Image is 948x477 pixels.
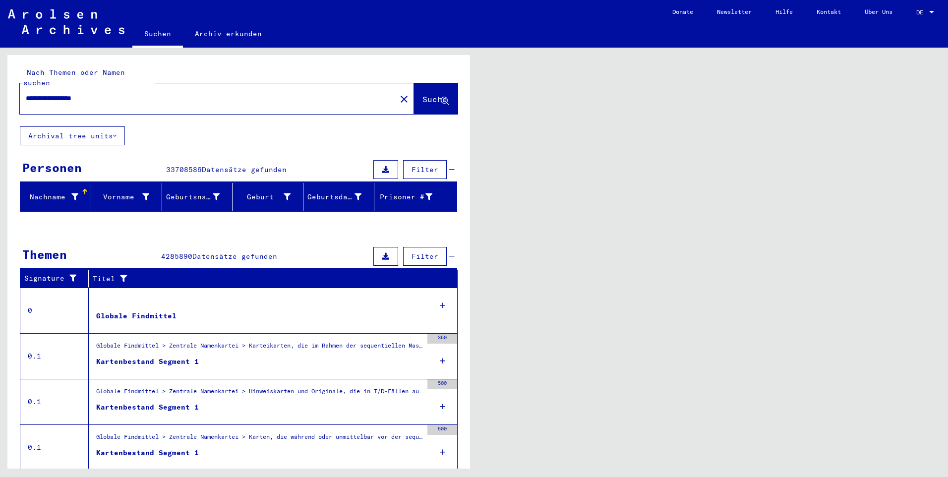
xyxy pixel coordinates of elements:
button: Suche [414,83,458,114]
div: Titel [93,274,438,284]
div: Themen [22,245,67,263]
img: Arolsen_neg.svg [8,9,124,34]
a: Archiv erkunden [183,22,274,46]
div: Geburtsname [166,192,220,202]
div: Prisoner # [378,192,432,202]
div: Geburtsname [166,189,233,205]
div: Geburtsdatum [307,192,361,202]
mat-label: Nach Themen oder Namen suchen [23,68,125,87]
div: Kartenbestand Segment 1 [96,448,199,458]
button: Archival tree units [20,126,125,145]
div: 500 [427,379,457,389]
td: 0.1 [20,333,89,379]
div: Signature [24,273,81,284]
span: 33708586 [166,165,202,174]
a: Suchen [132,22,183,48]
span: DE [916,9,927,16]
div: Nachname [24,189,91,205]
div: Kartenbestand Segment 1 [96,402,199,413]
div: Globale Findmittel > Zentrale Namenkartei > Hinweiskarten und Originale, die in T/D-Fällen aufgef... [96,387,422,401]
td: 0.1 [20,379,89,424]
div: Geburt‏ [237,189,303,205]
button: Filter [403,247,447,266]
div: Nachname [24,192,78,202]
mat-header-cell: Geburt‏ [233,183,303,211]
div: Kartenbestand Segment 1 [96,357,199,367]
span: Filter [412,165,438,174]
button: Clear [394,89,414,109]
span: Datensätze gefunden [202,165,287,174]
div: 500 [427,425,457,435]
div: Geburt‏ [237,192,291,202]
span: Filter [412,252,438,261]
mat-header-cell: Geburtsdatum [303,183,374,211]
span: 4285890 [161,252,192,261]
span: Datensätze gefunden [192,252,277,261]
div: 350 [427,334,457,344]
div: Geburtsdatum [307,189,374,205]
div: Globale Findmittel > Zentrale Namenkartei > Karten, die während oder unmittelbar vor der sequenti... [96,432,422,446]
span: Suche [422,94,447,104]
td: 0.1 [20,424,89,470]
mat-header-cell: Geburtsname [162,183,233,211]
div: Titel [93,271,448,287]
div: Signature [24,271,91,287]
div: Personen [22,159,82,177]
mat-header-cell: Prisoner # [374,183,457,211]
td: 0 [20,288,89,333]
div: Vorname [95,189,162,205]
div: Globale Findmittel [96,311,177,321]
div: Globale Findmittel > Zentrale Namenkartei > Karteikarten, die im Rahmen der sequentiellen Massend... [96,341,422,355]
div: Prisoner # [378,189,445,205]
mat-header-cell: Vorname [91,183,162,211]
mat-header-cell: Nachname [20,183,91,211]
div: Vorname [95,192,149,202]
mat-icon: close [398,93,410,105]
button: Filter [403,160,447,179]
